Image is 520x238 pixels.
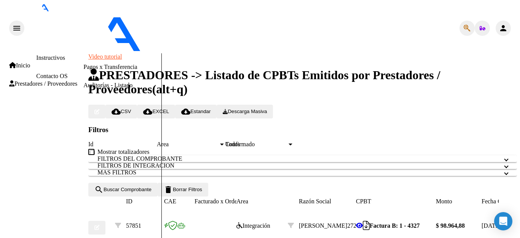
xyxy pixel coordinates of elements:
[164,187,202,192] span: Borrar Filtros
[9,80,77,87] span: Prestadores / Proveedores
[482,222,501,229] span: [DATE]
[88,126,517,134] h3: Filtros
[152,82,188,96] span: (alt+q)
[299,221,356,231] div: 27232845436
[231,46,283,53] span: - [PERSON_NAME]
[157,141,219,148] span: Area
[223,109,267,114] span: Descarga Masiva
[181,107,190,116] mat-icon: cloud_download
[195,196,236,206] datatable-header-cell: Facturado x Orden De
[83,82,132,88] a: Auditorías - Listado
[363,225,370,226] i: Descargar documento
[236,198,248,204] span: Area
[436,196,482,206] datatable-header-cell: Monto
[356,198,371,204] span: CPBT
[36,54,65,61] a: Instructivos
[164,198,176,204] span: CAE
[195,198,249,204] span: Facturado x Orden De
[24,11,205,52] img: Logo SAAS
[12,24,21,33] mat-icon: menu
[164,196,195,206] datatable-header-cell: CAE
[299,222,347,229] span: [PERSON_NAME]
[83,64,137,70] a: Pagos x Transferencia
[436,222,465,229] strong: $ 98.964,88
[164,185,173,194] mat-icon: delete
[370,222,420,229] strong: Factura B: 1 - 4327
[181,109,211,114] span: Estandar
[482,196,516,206] datatable-header-cell: Fecha Cpbt
[356,196,436,206] datatable-header-cell: CPBT
[97,169,499,176] mat-panel-title: MAS FILTROS
[36,73,67,79] a: Contacto OS
[97,162,499,169] mat-panel-title: FILTROS DE INTEGRACION
[217,108,273,114] app-download-masive: Descarga masiva de comprobantes (adjuntos)
[205,46,231,53] span: - osepjana
[97,155,499,162] mat-panel-title: FILTROS DEL COMPROBANTE
[482,198,509,204] span: Fecha Cpbt
[88,68,440,96] span: PRESTADORES -> Listado de CPBTs Emitidos por Prestadores / Proveedores
[225,141,240,147] span: Todos
[299,198,331,204] span: Razón Social
[436,198,452,204] span: Monto
[9,62,30,69] span: Inicio
[236,196,288,206] datatable-header-cell: Area
[494,212,512,230] div: Open Intercom Messenger
[236,222,270,229] span: Integración
[499,24,508,33] mat-icon: person
[299,196,356,206] datatable-header-cell: Razón Social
